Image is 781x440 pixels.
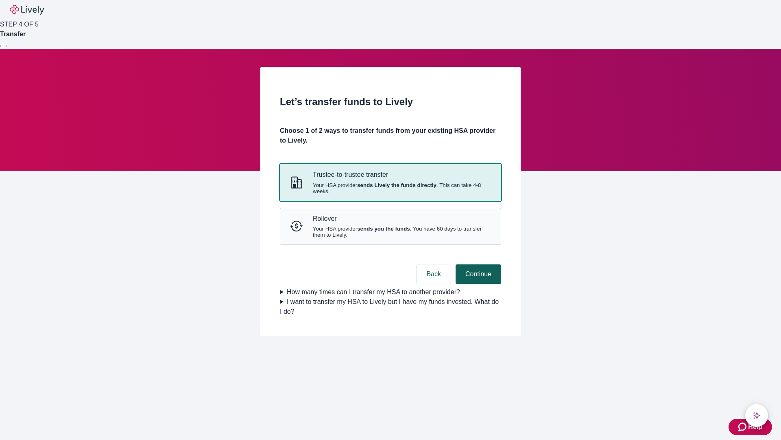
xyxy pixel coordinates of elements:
[417,264,451,284] button: Back
[280,126,501,145] h4: Choose 1 of 2 ways to transfer funds from your existing HSA provider to Lively.
[357,226,410,232] strong: sends you the funds
[290,220,303,233] svg: Rollover
[357,182,436,188] strong: sends Lively the funds directly
[313,215,491,222] p: Rollover
[280,208,501,244] button: RolloverRolloverYour HSA providersends you the funds. You have 60 days to transfer them to Lively.
[280,95,501,109] h2: Let’s transfer funds to Lively
[313,182,491,194] span: Your HSA provider . This can take 4-8 weeks.
[313,171,491,178] p: Trustee-to-trustee transfer
[748,422,762,432] span: Help
[745,404,768,427] button: chat
[313,226,491,238] span: Your HSA provider . You have 60 days to transfer them to Lively.
[456,264,501,284] button: Continue
[290,176,303,189] svg: Trustee-to-trustee
[753,411,761,420] svg: Lively AI Assistant
[280,297,501,317] summary: I want to transfer my HSA to Lively but I have my funds invested. What do I do?
[10,5,44,15] img: Lively
[738,422,748,432] svg: Zendesk support icon
[729,419,772,435] button: Zendesk support iconHelp
[280,287,501,297] summary: How many times can I transfer my HSA to another provider?
[280,164,501,200] button: Trustee-to-trusteeTrustee-to-trustee transferYour HSA providersends Lively the funds directly. Th...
